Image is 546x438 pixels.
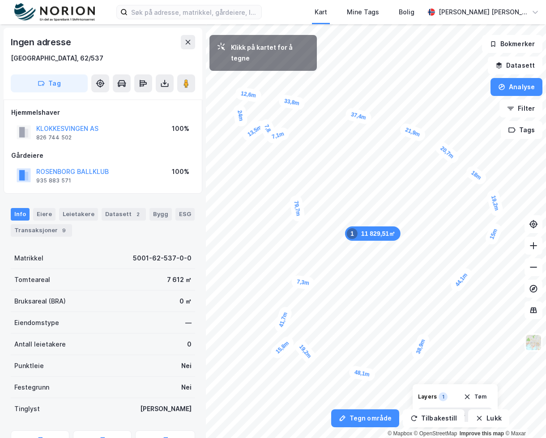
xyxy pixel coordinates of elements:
[460,430,504,437] a: Improve this map
[133,210,142,219] div: 2
[231,42,310,64] div: Klikk på kartet for å tegne
[348,365,376,382] div: Map marker
[265,126,290,145] div: Map marker
[418,408,492,422] button: Vis
[458,390,492,404] button: Tøm
[172,166,189,177] div: 100%
[11,107,195,118] div: Hjemmelshaver
[14,3,95,22] img: norion-logo.80e7a08dc31c2e691866.png
[11,53,103,64] div: [GEOGRAPHIC_DATA], 62/537
[14,317,59,328] div: Eiendomstype
[488,56,542,74] button: Datasett
[140,403,192,414] div: [PERSON_NAME]
[172,123,189,134] div: 100%
[14,339,66,350] div: Antall leietakere
[399,7,414,17] div: Bolig
[388,430,412,437] a: Mapbox
[187,339,192,350] div: 0
[133,253,192,264] div: 5001-62-537-0-0
[102,208,146,221] div: Datasett
[464,164,488,187] div: Map marker
[11,208,30,221] div: Info
[347,228,358,239] div: 1
[36,134,72,141] div: 826 744 502
[403,409,465,427] button: Tilbakestill
[491,78,542,96] button: Analyse
[185,317,192,328] div: —
[181,360,192,371] div: Nei
[14,253,43,264] div: Matrikkel
[448,266,475,294] div: Map marker
[273,305,294,334] div: Map marker
[59,208,98,221] div: Leietakere
[289,195,305,222] div: Map marker
[60,226,68,235] div: 9
[181,382,192,393] div: Nei
[482,35,542,53] button: Bokmerker
[14,360,44,371] div: Punktleie
[418,393,437,400] div: Layers
[33,208,55,221] div: Eiere
[414,430,457,437] a: OpenStreetMap
[331,409,399,427] button: Tegn område
[14,296,66,307] div: Bruksareal (BRA)
[484,221,504,246] div: Map marker
[315,7,327,17] div: Kart
[439,7,528,17] div: [PERSON_NAME] [PERSON_NAME]
[269,334,296,361] div: Map marker
[235,87,262,103] div: Map marker
[433,139,461,166] div: Map marker
[11,150,195,161] div: Gårdeiere
[232,104,248,127] div: Map marker
[439,392,448,401] div: 1
[345,226,401,241] div: Map marker
[258,117,279,143] div: Map marker
[149,208,172,221] div: Bygg
[167,274,192,285] div: 7 612 ㎡
[468,409,509,427] button: Lukk
[501,121,542,139] button: Tags
[240,118,269,143] div: Map marker
[291,275,316,290] div: Map marker
[11,35,73,49] div: Ingen adresse
[179,296,192,307] div: 0 ㎡
[36,177,71,184] div: 935 883 571
[128,5,261,19] input: Søk på adresse, matrikkel, gårdeiere, leietakere eller personer
[410,332,431,361] div: Map marker
[347,7,379,17] div: Mine Tags
[11,74,88,92] button: Tag
[14,382,49,393] div: Festegrunn
[14,274,50,285] div: Tomteareal
[486,189,504,217] div: Map marker
[292,338,319,366] div: Map marker
[499,100,542,117] button: Filter
[14,403,40,414] div: Tinglyst
[11,224,72,237] div: Transaksjoner
[398,121,427,143] div: Map marker
[344,107,372,125] div: Map marker
[175,208,195,221] div: ESG
[278,94,306,111] div: Map marker
[501,395,546,438] div: Kontrollprogram for chat
[525,334,542,351] img: Z
[501,395,546,438] iframe: Chat Widget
